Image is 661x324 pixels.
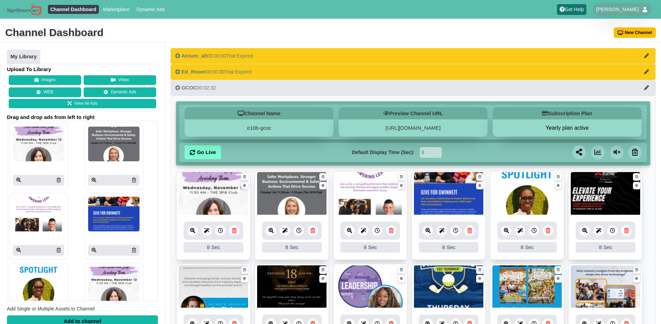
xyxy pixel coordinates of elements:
span: Add Single or Multiple Assets to Channel [7,306,95,312]
input: Seconds [420,147,442,158]
img: P250x250 image processing20250926 1793698 vzm747 [13,127,64,161]
img: 1158.428 kb [179,265,248,309]
div: 00:00:00 [175,68,252,75]
button: WEB [9,87,81,97]
button: Atrium_alt00:00:00Trial Expired [170,48,656,64]
a: My Library [7,50,40,64]
h4: Upload To Library [7,66,158,73]
img: 2.016 mb [336,265,405,309]
h5: Channel Name [185,107,333,119]
label: Default Display Time (Sec): [352,149,414,156]
img: P250x250 image processing20250926 1793698 27oshh [88,127,139,161]
button: GCOC00:02:32 [170,80,656,96]
img: P250x250 image processing20250918 1639111 9uv7bt [88,267,139,301]
div: 00:00:00 [175,52,253,59]
a: Go Live [185,145,221,159]
img: 3.411 mb [414,172,483,215]
img: 3.795 mb [179,172,248,215]
button: Yearly plan active [493,125,642,131]
div: 8 Sec [262,242,322,253]
div: 8 Sec [340,242,400,253]
a: [URL][DOMAIN_NAME] [386,125,441,131]
img: 2.466 mb [571,265,640,309]
div: Channel Dashboard [5,26,103,40]
a: Channel Dashboard [48,5,99,14]
img: P250x250 image processing20250919 1639111 pvhb5s [13,267,64,301]
img: 2.316 mb [492,265,562,309]
span: Atrium_alt [181,53,207,59]
span: Ed_Room [181,69,206,75]
img: 813.567 kb [571,172,640,215]
div: 8 Sec [184,242,243,253]
a: View All Ads [9,99,156,109]
img: Sign Stream.NET [7,3,42,16]
span: [PERSON_NAME] [596,6,639,13]
img: 2.459 mb [414,265,483,309]
span: Drag and drop ads from left to right [7,114,158,121]
img: 1948.919 kb [336,172,405,215]
span: GCOC [181,85,197,91]
img: 644.443 kb [492,172,562,215]
div: 8 Sec [497,242,557,253]
button: Images [9,75,81,85]
img: P250x250 image processing20250919 1639111 1n4kxa7 [88,197,139,231]
img: 665.839 kb [257,265,327,309]
h5: Subscription Plan [493,107,642,119]
img: P250x250 image processing20250923 1793698 1nhp3bk [13,197,64,231]
a: Marketplace [101,5,132,14]
button: New Channel [614,27,656,38]
iframe: Chat Widget [626,291,661,324]
div: 8 Sec [419,242,478,253]
span: Trial Expired [226,53,253,59]
span: Trial Expired [224,69,252,75]
div: 00:02:32 [175,84,216,91]
a: Get Help [557,4,586,15]
div: 8 Sec [576,242,635,253]
button: Ed_Room00:00:00Trial Expired [170,64,656,80]
button: Video [84,75,156,85]
img: 766.104 kb [257,172,327,215]
a: Dynamic Ads [84,87,156,97]
div: e10b-gcoc [185,119,333,137]
a: Dynamic Ads [134,5,168,14]
h5: Preview Channel URL [339,107,488,119]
